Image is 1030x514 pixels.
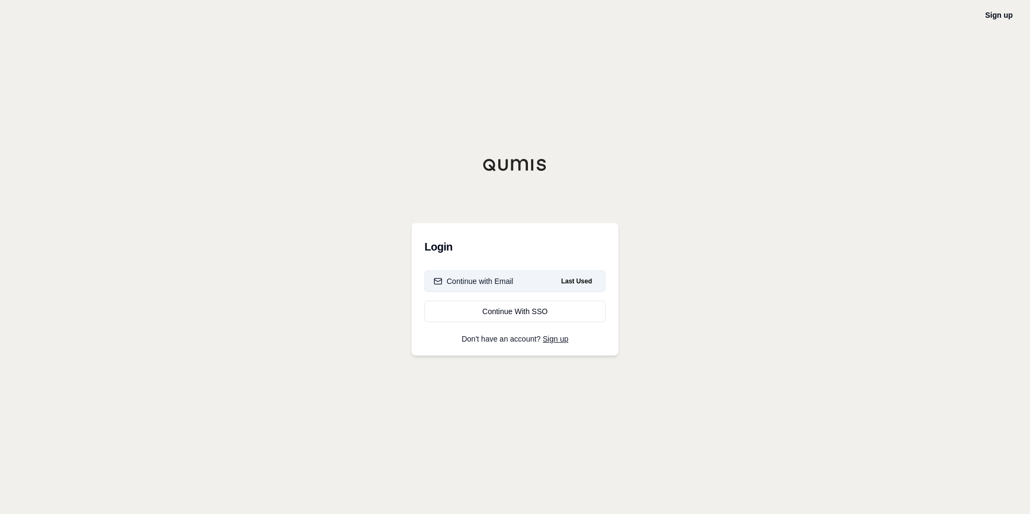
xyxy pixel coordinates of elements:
[424,335,606,343] p: Don't have an account?
[557,275,596,288] span: Last Used
[543,335,568,343] a: Sign up
[434,276,513,287] div: Continue with Email
[424,270,606,292] button: Continue with EmailLast Used
[424,236,606,258] h3: Login
[434,306,596,317] div: Continue With SSO
[424,301,606,322] a: Continue With SSO
[985,11,1013,19] a: Sign up
[483,158,547,171] img: Qumis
